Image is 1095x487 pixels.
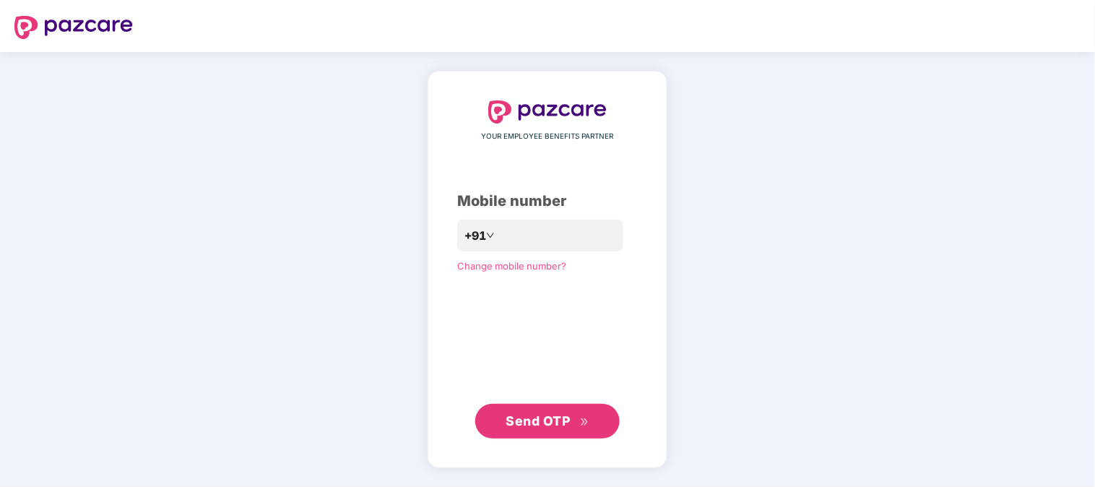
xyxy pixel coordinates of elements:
[457,190,638,212] div: Mobile number
[14,16,133,39] img: logo
[475,404,620,439] button: Send OTPdouble-right
[486,231,495,240] span: down
[488,100,607,124] img: logo
[464,227,486,245] span: +91
[482,131,614,142] span: YOUR EMPLOYEE BENEFITS PARTNER
[506,413,571,428] span: Send OTP
[580,418,589,427] span: double-right
[457,260,566,272] a: Change mobile number?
